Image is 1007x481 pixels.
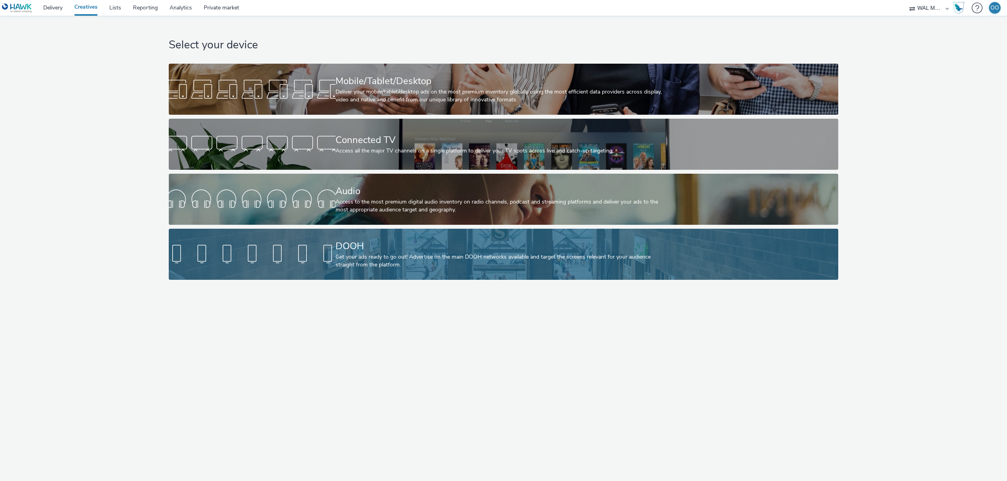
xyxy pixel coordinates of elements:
div: DOOH [336,239,669,253]
div: Mobile/Tablet/Desktop [336,74,669,88]
div: Deliver your mobile/tablet/desktop ads on the most premium inventory globally using the most effi... [336,88,669,104]
a: DOOHGet your ads ready to go out! Advertise on the main DOOH networks available and target the sc... [169,229,838,280]
a: Mobile/Tablet/DesktopDeliver your mobile/tablet/desktop ads on the most premium inventory globall... [169,64,838,115]
div: OO [990,2,999,14]
h1: Select your device [169,38,838,53]
div: Get your ads ready to go out! Advertise on the main DOOH networks available and target the screen... [336,253,669,269]
a: Connected TVAccess all the major TV channels on a single platform to deliver your TV spots across... [169,119,838,170]
div: Access to the most premium digital audio inventory on radio channels, podcast and streaming platf... [336,198,669,214]
div: Audio [336,184,669,198]
a: Hawk Academy [953,2,968,14]
img: undefined Logo [2,3,32,13]
div: Connected TV [336,133,669,147]
div: Access all the major TV channels on a single platform to deliver your TV spots across live and ca... [336,147,669,155]
img: Hawk Academy [953,2,965,14]
a: AudioAccess to the most premium digital audio inventory on radio channels, podcast and streaming ... [169,174,838,225]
